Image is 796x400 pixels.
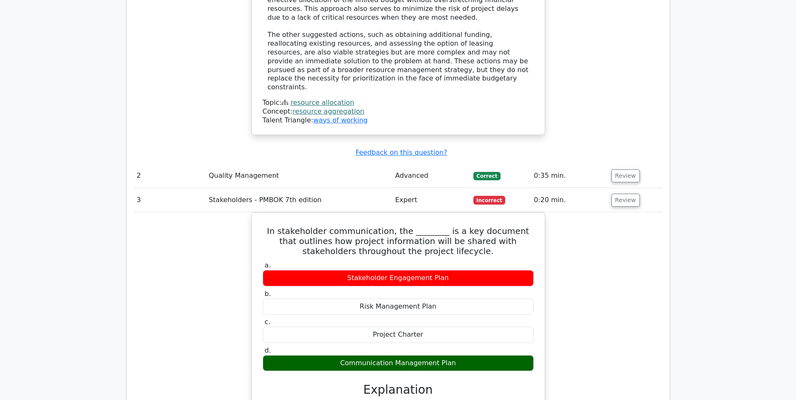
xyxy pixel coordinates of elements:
[263,270,534,286] div: Stakeholder Engagement Plan
[290,99,354,106] a: resource allocation
[392,164,470,188] td: Advanced
[292,107,364,115] a: resource aggregation
[263,327,534,343] div: Project Charter
[263,99,534,107] div: Topic:
[611,194,640,207] button: Review
[265,290,271,298] span: b.
[355,148,447,156] a: Feedback on this question?
[263,355,534,371] div: Communication Management Plan
[611,169,640,182] button: Review
[263,107,534,116] div: Concept:
[473,172,501,180] span: Correct
[262,226,535,256] h5: In stakeholder communication, the ________ is a key document that outlines how project informatio...
[530,188,608,212] td: 0:20 min.
[133,164,206,188] td: 2
[133,188,206,212] td: 3
[205,188,391,212] td: Stakeholders - PMBOK 7th edition
[265,318,271,326] span: c.
[473,196,506,204] span: Incorrect
[268,383,529,397] h3: Explanation
[530,164,608,188] td: 0:35 min.
[265,346,271,354] span: d.
[263,99,534,125] div: Talent Triangle:
[392,188,470,212] td: Expert
[313,116,368,124] a: ways of working
[263,299,534,315] div: Risk Management Plan
[265,261,271,269] span: a.
[205,164,391,188] td: Quality Management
